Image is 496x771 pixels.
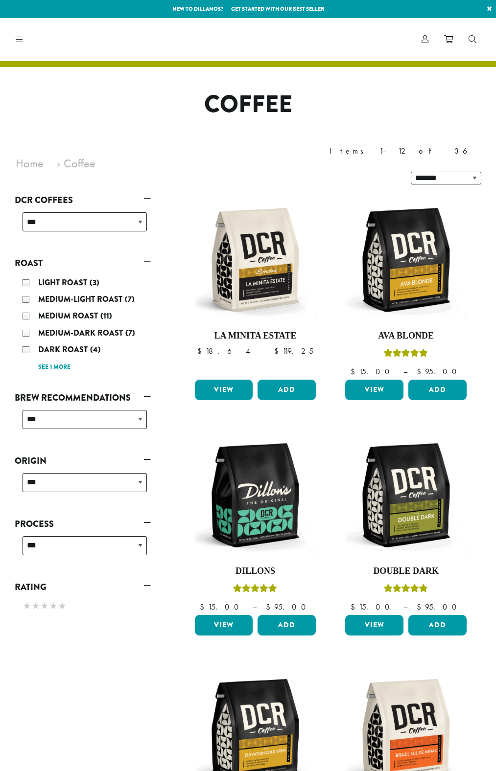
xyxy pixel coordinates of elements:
[359,602,394,612] span: 15.00
[15,159,234,171] nav: Breadcrumb
[15,391,131,404] span: Brew Recommendations
[253,602,257,612] span: –
[15,192,151,208] a: DCR Coffees
[429,385,446,395] span: Add
[15,272,151,377] div: Roast
[200,602,208,612] span: $
[283,346,313,356] span: 119.25
[15,454,47,467] span: Origin
[15,255,151,272] a: Roast
[261,346,265,356] span: –
[192,432,319,559] img: DCR-12oz-Dillons-Stock-scaled.png
[40,599,49,613] span: ★
[425,602,461,612] span: 95.00
[373,566,439,576] span: Double Dark
[258,380,316,400] button: Add
[125,327,135,339] span: (7)
[15,581,47,593] span: Rating
[343,432,469,559] img: DCR-12oz-Double-Dark-Stock-scaled.png
[58,599,67,613] span: ★
[408,380,467,400] button: Add
[31,599,40,613] span: ★
[125,294,135,305] span: (7)
[214,331,296,340] span: La Minita Estate
[231,5,324,13] a: Get started with our best seller
[64,156,95,171] span: Coffee
[192,197,319,375] a: La Minita Estate
[15,208,151,243] div: DCR Coffees
[197,346,206,356] span: $
[258,615,316,635] button: Add
[90,277,99,288] span: (3)
[195,615,253,635] a: View
[38,363,71,371] span: See 1 more
[343,197,469,323] img: DCR-12oz-Ava-Blonde-Stock-scaled.png
[461,31,484,47] a: Search
[208,602,243,612] span: 15.00
[15,453,151,469] a: Origin
[384,583,428,597] div: Rated 4.50 out of 5
[233,583,277,597] div: Rated 5.00 out of 5
[206,346,252,356] span: 18.64
[274,346,283,356] span: $
[330,146,481,156] span: Items 1-12 of 36
[204,87,292,121] span: Coffee
[384,347,428,362] div: Rated 5.00 out of 5
[192,197,319,323] img: DCR-12oz-La-Minita-Estate-Stock-scaled.png
[214,385,234,395] span: View
[38,344,88,355] span: Dark Roast
[15,516,151,532] a: Process
[15,257,43,270] span: Roast
[403,602,407,612] span: –
[38,327,123,339] span: Medium-Dark Roast
[57,156,60,171] span: ›
[365,385,384,395] span: View
[49,599,58,613] span: ★
[345,380,403,400] a: View
[192,432,319,611] a: DillonsRated 5.00 out of 5
[278,620,295,630] span: Add
[345,615,403,635] a: View
[343,197,469,375] a: Ava BlondeRated 5.00 out of 5
[343,432,469,611] a: Double DarkRated 4.50 out of 5
[417,366,425,377] span: $
[15,579,151,595] a: Rating
[38,294,122,305] span: Medium-Light Roast
[408,615,467,635] button: Add
[172,5,223,13] span: New to Dillanos?
[38,310,98,321] span: Medium Roast
[15,406,151,441] div: Brew Recommendations
[417,602,425,612] span: $
[15,389,151,406] a: Brew Recommendations
[236,566,275,576] span: Dillons
[351,602,359,612] span: $
[15,595,151,618] div: Rating
[15,518,54,530] span: Process
[274,602,310,612] span: 95.00
[214,620,234,630] span: View
[378,331,434,340] span: Ava Blonde
[425,366,461,377] span: 95.00
[359,366,394,377] span: 15.00
[16,156,44,171] span: Home
[90,344,101,355] span: (4)
[278,385,295,395] span: Add
[351,366,359,377] span: $
[365,620,384,630] span: View
[38,277,87,288] span: Light Roast
[23,599,31,613] span: ★
[195,380,253,400] a: View
[15,159,45,170] a: Home
[403,366,407,377] span: –
[15,532,151,567] div: Process
[15,469,151,504] div: Origin
[15,194,73,206] span: DCR Coffees
[429,620,446,630] span: Add
[100,310,112,321] span: (11)
[266,602,274,612] span: $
